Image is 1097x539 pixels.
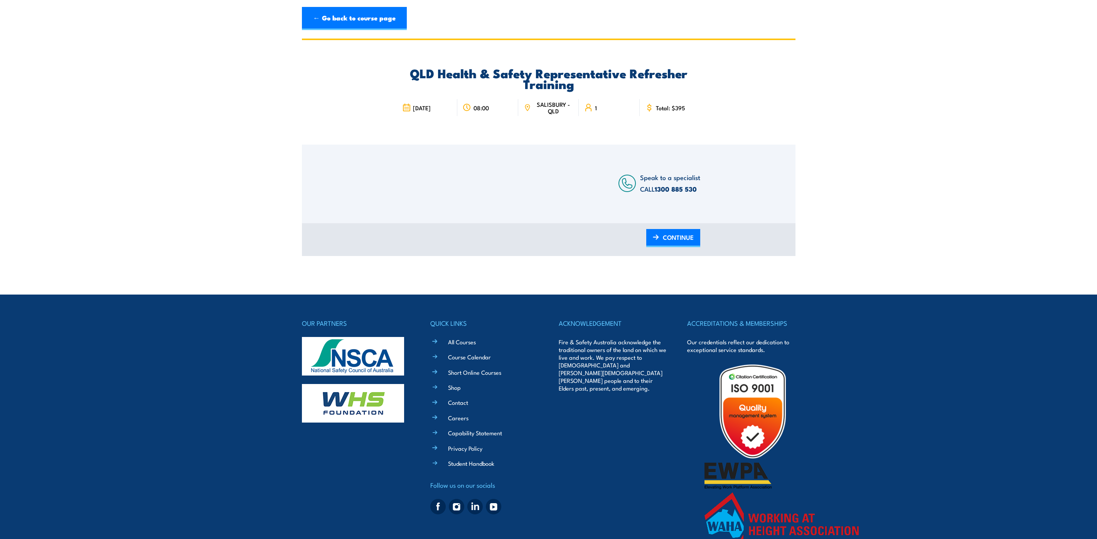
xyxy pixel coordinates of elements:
[448,383,461,391] a: Shop
[655,184,697,194] a: 1300 885 530
[704,463,772,489] img: ewpa-logo
[559,318,667,328] h4: ACKNOWLEDGEMENT
[302,384,404,423] img: whs-logo-footer
[302,337,404,376] img: nsca-logo-footer
[448,368,501,376] a: Short Online Courses
[302,7,407,30] a: ← Go back to course page
[448,414,468,422] a: Careers
[656,104,685,111] span: Total: $395
[302,318,410,328] h4: OUR PARTNERS
[448,338,476,346] a: All Courses
[448,429,502,437] a: Capability Statement
[448,353,491,361] a: Course Calendar
[687,318,795,328] h4: ACCREDITATIONS & MEMBERSHIPS
[474,104,489,111] span: 08:00
[430,480,538,490] h4: Follow us on our socials
[559,338,667,392] p: Fire & Safety Australia acknowledge the traditional owners of the land on which we live and work....
[448,459,494,467] a: Student Handbook
[448,444,482,452] a: Privacy Policy
[640,172,700,194] span: Speak to a specialist CALL
[533,101,573,114] span: SALISBURY - QLD
[704,363,801,460] img: Untitled design (19)
[646,229,700,247] a: CONTINUE
[413,104,431,111] span: [DATE]
[687,338,795,354] p: Our credentials reflect our dedication to exceptional service standards.
[663,227,694,248] span: CONTINUE
[448,398,468,406] a: Contact
[397,67,700,89] h2: QLD Health & Safety Representative Refresher Training
[430,318,538,328] h4: QUICK LINKS
[595,104,597,111] span: 1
